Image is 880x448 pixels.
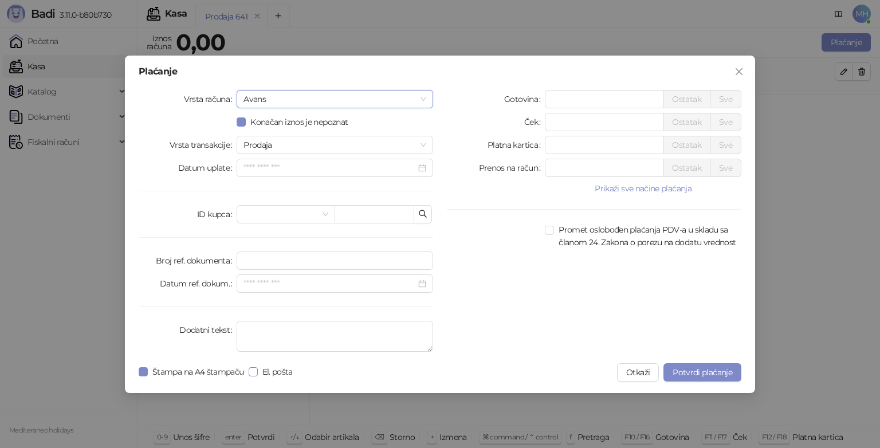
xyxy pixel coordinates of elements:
[504,90,545,108] label: Gotovina
[237,321,433,352] textarea: Dodatni tekst
[178,159,237,177] label: Datum uplate
[479,159,545,177] label: Prenos na račun
[730,62,748,81] button: Close
[243,162,416,174] input: Datum uplate
[170,136,237,154] label: Vrsta transakcije
[710,159,741,177] button: Sve
[663,363,741,382] button: Potvrdi plaćanje
[243,277,416,290] input: Datum ref. dokum.
[488,136,545,154] label: Platna kartica
[160,274,237,293] label: Datum ref. dokum.
[148,366,249,378] span: Štampa na A4 štampaču
[184,90,237,108] label: Vrsta računa
[197,205,237,223] label: ID kupca
[179,321,237,339] label: Dodatni tekst
[663,159,710,177] button: Ostatak
[730,67,748,76] span: Zatvori
[237,251,433,270] input: Broj ref. dokumenta
[545,182,741,195] button: Prikaži sve načine plaćanja
[673,367,732,378] span: Potvrdi plaćanje
[139,67,741,76] div: Plaćanje
[156,251,237,270] label: Broj ref. dokumenta
[663,113,710,131] button: Ostatak
[258,366,297,378] span: El. pošta
[524,113,545,131] label: Ček
[243,91,426,108] span: Avans
[554,223,741,249] span: Promet oslobođen plaćanja PDV-a u skladu sa članom 24. Zakona o porezu na dodatu vrednost
[710,90,741,108] button: Sve
[734,67,744,76] span: close
[246,116,352,128] span: Konačan iznos je nepoznat
[243,136,426,154] span: Prodaja
[663,90,710,108] button: Ostatak
[617,363,659,382] button: Otkaži
[710,113,741,131] button: Sve
[710,136,741,154] button: Sve
[663,136,710,154] button: Ostatak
